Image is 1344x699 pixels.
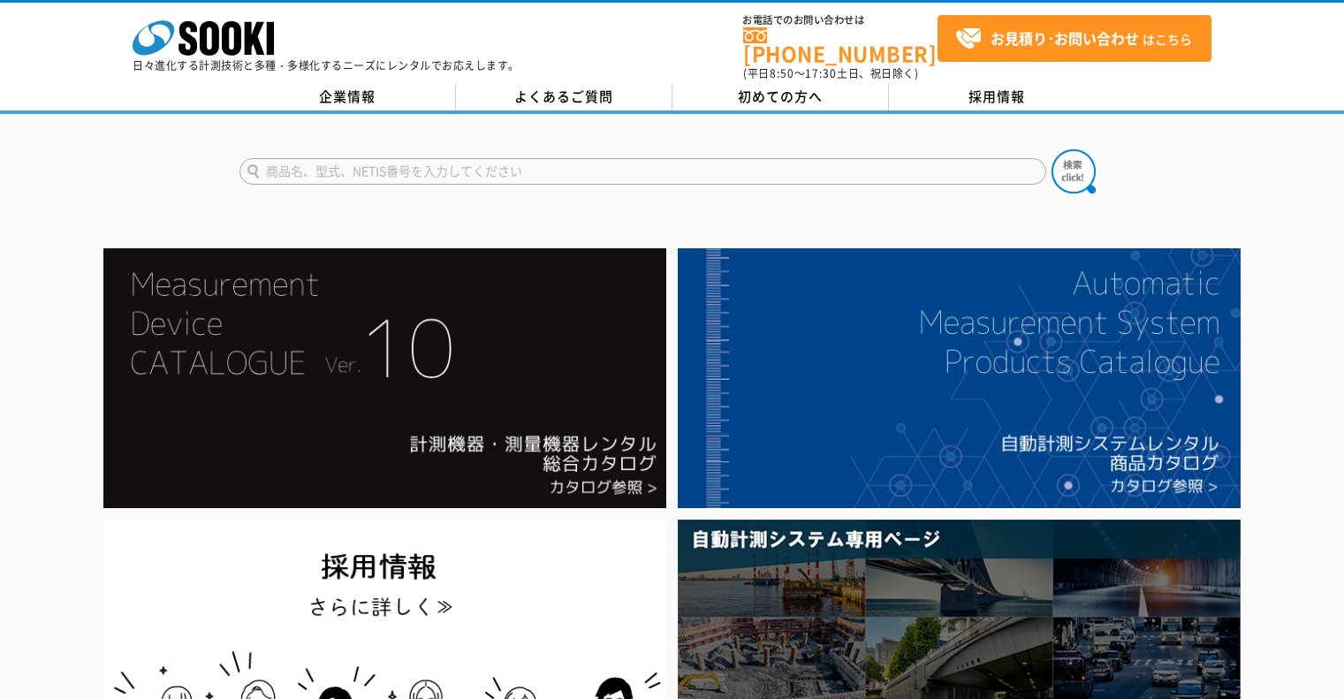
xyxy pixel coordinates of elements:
[678,248,1241,508] img: 自動計測システムカタログ
[456,84,672,110] a: よくあるご質問
[770,65,794,81] span: 8:50
[938,15,1211,62] a: お見積り･お問い合わせはこちら
[991,27,1139,49] strong: お見積り･お問い合わせ
[239,158,1046,185] input: 商品名、型式、NETIS番号を入力してください
[889,84,1105,110] a: 採用情報
[133,60,520,71] p: 日々進化する計測技術と多種・多様化するニーズにレンタルでお応えします。
[743,27,938,64] a: [PHONE_NUMBER]
[738,87,823,106] span: 初めての方へ
[672,84,889,110] a: 初めての方へ
[743,65,918,81] span: (平日 ～ 土日、祝日除く)
[743,15,938,26] span: お電話でのお問い合わせは
[805,65,837,81] span: 17:30
[239,84,456,110] a: 企業情報
[1052,149,1096,194] img: btn_search.png
[103,248,666,508] img: Catalog Ver10
[955,26,1192,52] span: はこちら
